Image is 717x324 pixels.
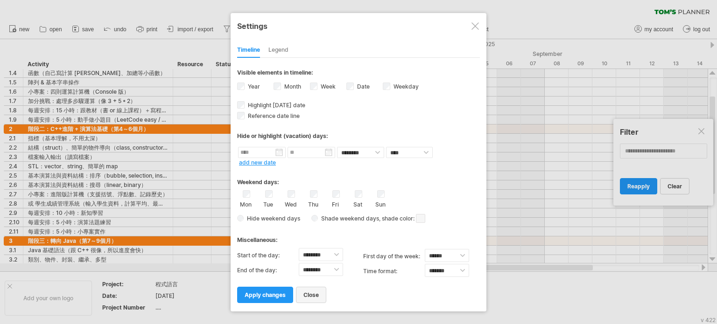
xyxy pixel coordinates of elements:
div: Miscellaneous: [237,227,480,246]
span: Hide weekend days [244,215,300,222]
span: Reference date line [246,112,300,119]
div: Legend [268,43,288,58]
label: Start of the day: [237,248,299,263]
label: Year [246,83,260,90]
label: End of the day: [237,263,299,278]
label: Wed [285,199,296,208]
span: click here to change the shade color [416,214,425,223]
div: Weekend days: [237,170,480,188]
label: Sun [374,199,386,208]
div: Visible elements in timeline: [237,69,480,79]
div: Hide or highlight (vacation) days: [237,132,480,139]
span: apply changes [245,291,286,298]
label: Date [355,83,370,90]
label: Mon [240,199,252,208]
label: Weekday [392,83,419,90]
label: Week [319,83,336,90]
div: Settings [237,17,480,34]
a: apply changes [237,287,293,303]
span: close [303,291,319,298]
span: Shade weekend days [318,215,379,222]
a: add new date [239,159,276,166]
label: Fri [330,199,341,208]
label: Sat [352,199,364,208]
label: first day of the week: [363,249,425,264]
div: Timeline [237,43,260,58]
span: , shade color: [379,213,425,224]
label: Thu [307,199,319,208]
span: Highlight [DATE] date [246,102,305,109]
label: Tue [262,199,274,208]
label: Time format: [363,264,425,279]
label: Month [282,83,301,90]
a: close [296,287,326,303]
